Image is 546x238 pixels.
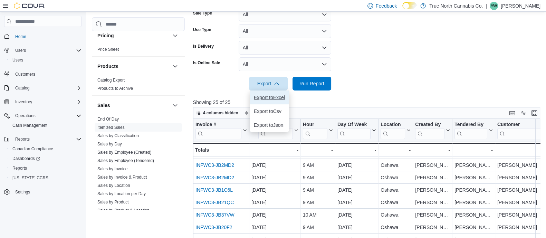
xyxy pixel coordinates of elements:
div: Tendered By [454,122,487,128]
a: INFWC3-JB21QC [195,200,234,206]
a: Canadian Compliance [10,145,56,153]
div: [DATE] [251,174,298,182]
div: - [337,146,376,154]
div: Tendered By [454,122,487,139]
div: [PERSON_NAME] [415,199,450,207]
button: Operations [12,112,38,120]
div: Date (Local) [258,122,293,139]
a: [US_STATE] CCRS [10,174,51,182]
a: Price Sheet [97,47,119,52]
a: INFWC3-JB37VW [195,212,234,218]
span: [US_STATE] CCRS [12,175,48,181]
label: Is Delivery [193,44,214,49]
div: [PERSON_NAME] [454,199,493,207]
span: Sales by Day [97,141,122,147]
button: Settings [1,187,84,197]
h3: Pricing [97,32,114,39]
span: Reports [12,165,27,171]
div: [PERSON_NAME] [415,211,450,219]
div: Created By [415,122,444,139]
button: [US_STATE] CCRS [7,173,84,183]
a: INFWC3-JB1C6L [195,188,233,193]
div: [DATE] [251,199,298,207]
div: 9 AM [303,186,333,194]
a: Users [10,56,26,64]
div: 9 AM [303,161,333,170]
a: Catalog Export [97,78,125,83]
img: Cova [14,2,45,9]
a: End Of Day [97,117,119,122]
span: Customers [15,72,35,77]
span: 4 columns hidden [203,110,238,116]
input: Dark Mode [402,2,417,9]
button: Catalog [12,84,32,92]
span: Inventory [15,99,32,105]
button: Keyboard shortcuts [508,109,516,117]
span: Export to Excel [254,95,285,100]
label: Sale Type [193,10,212,16]
button: All [239,8,331,21]
div: [DATE] [337,186,376,194]
span: Users [15,48,26,53]
a: Sales by Product & Location [97,208,150,213]
span: Export to Csv [254,108,285,114]
span: Catalog [15,85,29,91]
span: Canadian Compliance [12,146,53,152]
span: Export to Json [254,122,285,128]
div: 9 AM [303,223,333,232]
div: [PERSON_NAME] [415,186,450,194]
span: Itemized Sales [97,125,125,130]
button: Display options [519,109,527,117]
div: [PERSON_NAME] [454,161,493,170]
span: Sales by Employee (Created) [97,150,152,155]
div: [PERSON_NAME] [454,211,493,219]
button: Users [7,55,84,65]
span: Reports [10,164,82,172]
div: [DATE] [337,211,376,219]
button: Export toCsv [250,104,289,118]
span: Sales by Location per Day [97,191,146,197]
div: [PERSON_NAME] [454,186,493,194]
button: Export toJson [250,118,289,132]
span: End Of Day [97,116,119,122]
span: Home [15,34,26,39]
div: Oshawa [381,174,411,182]
span: Sales by Product [97,199,129,205]
button: Home [1,31,84,41]
a: Home [12,32,29,41]
button: Operations [1,111,84,121]
div: [DATE] [337,223,376,232]
div: Hour [303,122,327,139]
span: Canadian Compliance [10,145,82,153]
div: Created By [415,122,444,128]
button: Export toExcel [250,91,289,104]
div: Customer [497,122,543,128]
nav: Complex example [4,28,82,215]
span: Operations [15,113,36,118]
div: 10 AM [303,211,333,219]
button: Enter fullscreen [530,109,538,117]
button: Customers [1,69,84,79]
button: Products [171,62,179,70]
button: All [239,57,331,71]
button: Pricing [171,31,179,40]
span: Users [12,46,82,55]
span: Products to Archive [97,86,133,91]
a: Cash Management [10,121,50,130]
button: 5 fields sorted [242,109,282,117]
span: Catalog [12,84,82,92]
a: Sales by Invoice [97,166,127,171]
div: [DATE] [251,211,298,219]
button: Catalog [1,83,84,93]
span: Operations [12,112,82,120]
span: Dashboards [10,154,82,163]
p: [PERSON_NAME] [501,2,540,10]
button: Users [1,46,84,55]
div: Oshawa [381,223,411,232]
button: Users [12,46,29,55]
a: Reports [10,164,30,172]
span: Sales by Invoice & Product [97,174,147,180]
div: Oshawa [381,199,411,207]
